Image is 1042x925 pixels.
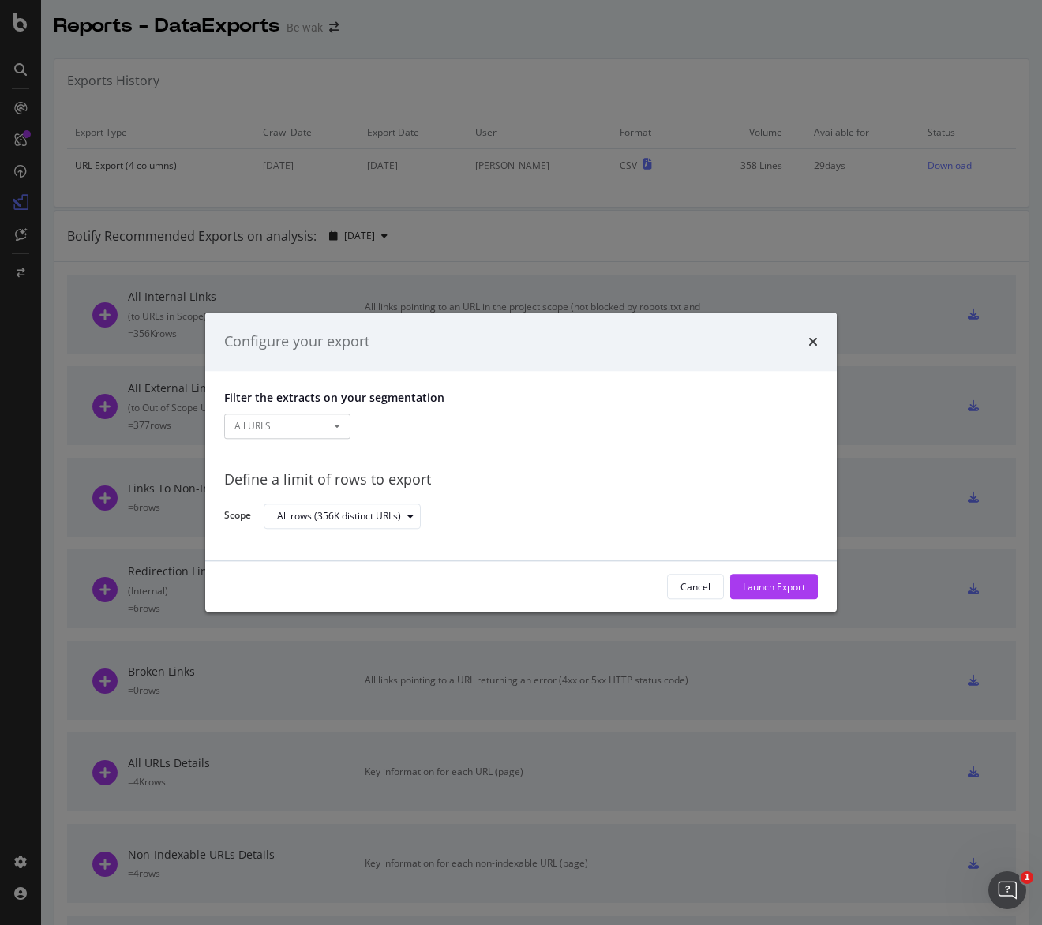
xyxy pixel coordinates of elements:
button: Launch Export [730,575,818,600]
div: Configure your export [224,331,369,352]
iframe: Intercom live chat [988,871,1026,909]
p: Filter the extracts on your segmentation [224,390,818,406]
button: All rows (356K distinct URLs) [264,504,421,529]
div: modal [205,313,837,612]
div: times [808,331,818,352]
label: Scope [224,509,251,526]
button: All URLS [224,414,350,439]
div: Launch Export [743,580,805,594]
button: Cancel [667,575,724,600]
div: All rows (356K distinct URLs) [277,511,401,521]
div: Cancel [680,580,710,594]
div: Define a limit of rows to export [224,470,818,490]
span: 1 [1021,871,1033,884]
